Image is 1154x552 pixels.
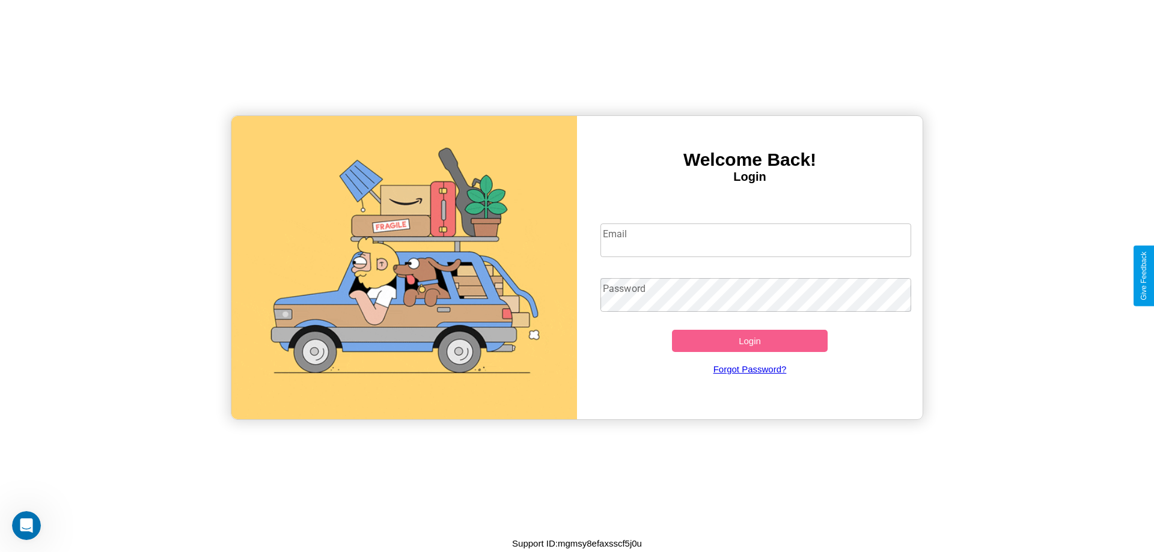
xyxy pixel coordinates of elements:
[512,535,642,551] p: Support ID: mgmsy8efaxsscf5j0u
[577,150,923,170] h3: Welcome Back!
[577,170,923,184] h4: Login
[672,330,828,352] button: Login
[1140,252,1148,300] div: Give Feedback
[594,352,906,386] a: Forgot Password?
[231,116,577,419] img: gif
[12,511,41,540] iframe: Intercom live chat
